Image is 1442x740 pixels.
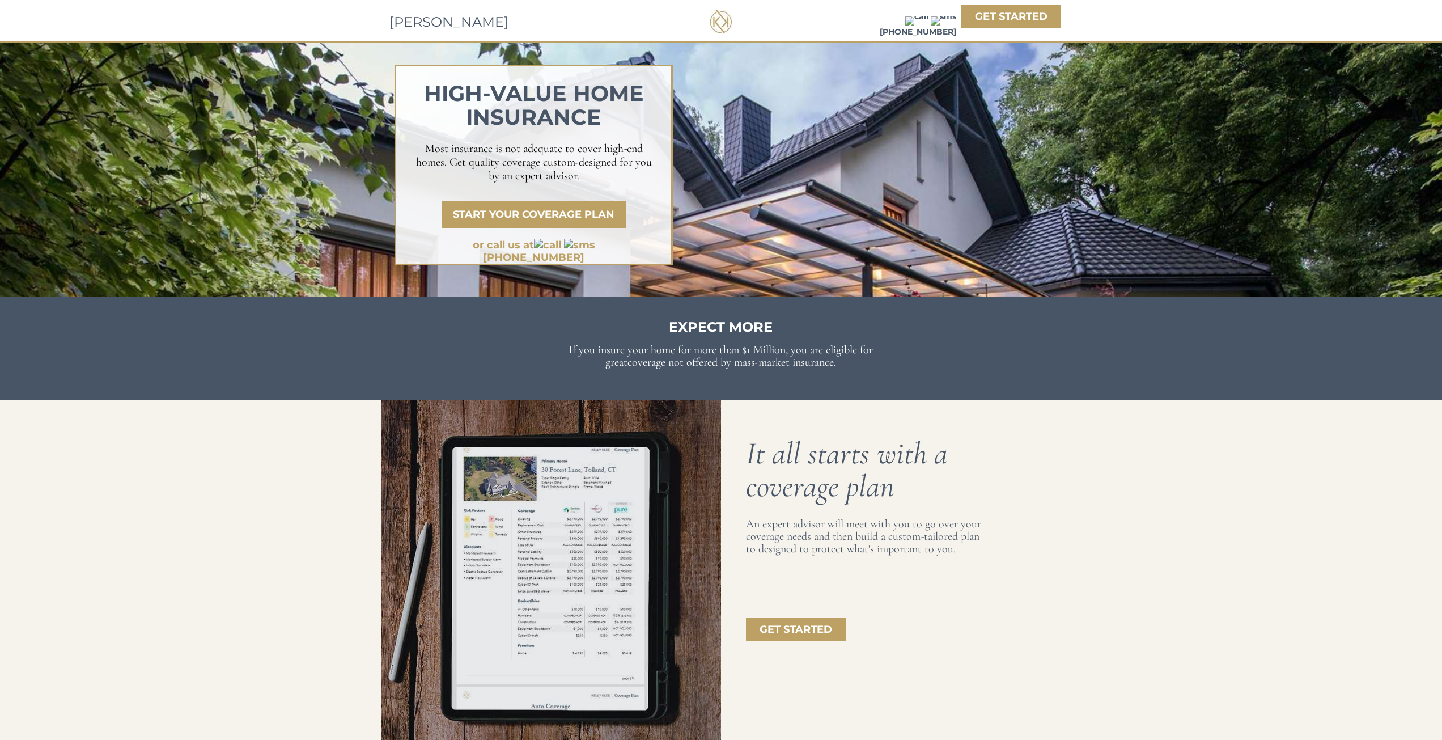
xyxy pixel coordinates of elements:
[961,5,1061,28] a: GET STARTED
[416,142,652,183] span: Most insurance is not adequate to cover high-end homes. Get quality coverage custom-designed for ...
[424,80,644,130] span: HIGH-VALUE home insurance
[564,239,595,251] img: sms
[760,623,832,636] strong: GET STARTED
[880,11,956,37] span: [PHONE_NUMBER]
[905,16,928,26] img: call
[453,208,614,221] strong: START YOUR COVERAGE PLAN
[627,356,836,369] span: coverage not offered by mass-market insurance.
[534,239,561,251] img: call
[669,319,773,335] span: EXPECT MORE
[746,434,948,505] span: It all starts with a coverage plan
[975,10,1047,23] strong: GET STARTED
[460,239,607,264] span: or call us at [PHONE_NUMBER]
[389,14,508,30] span: [PERSON_NAME]
[746,618,846,641] a: GET STARTED
[442,201,626,228] a: START YOUR COVERAGE PLAN
[746,517,981,556] span: An expert advisor will meet with you to go over your coverage needs and then build a custom-tailo...
[931,16,956,26] img: sms
[569,343,873,369] span: If you insure your home for more than $1 Million, you are eligible for great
